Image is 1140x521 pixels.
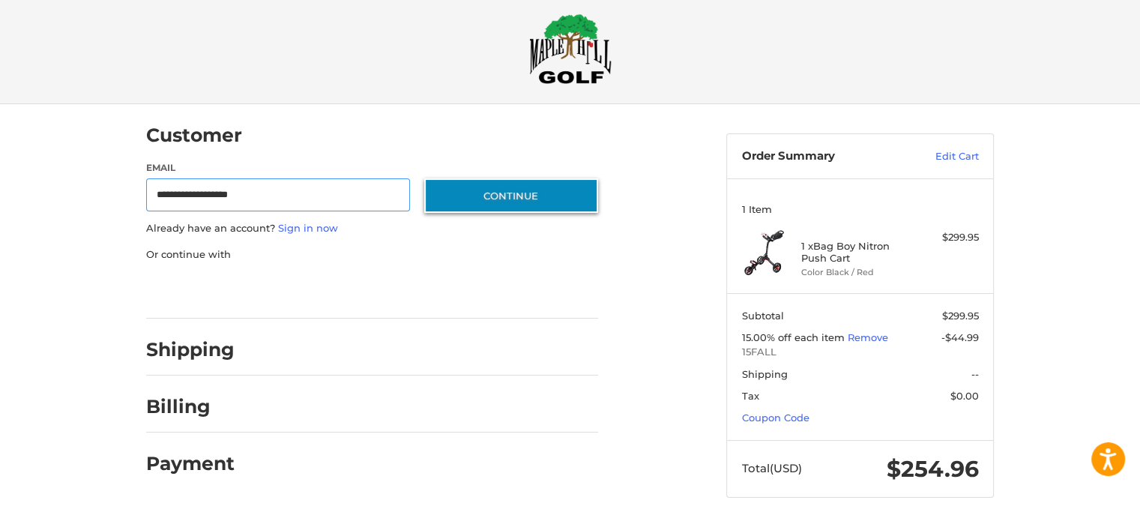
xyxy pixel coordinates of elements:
h2: Billing [146,395,234,418]
span: -$44.99 [941,331,979,343]
a: Coupon Code [742,412,809,424]
h3: Order Summary [742,149,903,164]
p: Already have an account? [146,221,598,236]
span: $0.00 [950,390,979,402]
iframe: PayPal-venmo [396,277,508,304]
a: Sign in now [278,222,338,234]
span: Tax [742,390,759,402]
span: $299.95 [942,310,979,322]
h2: Customer [146,124,242,147]
img: Maple Hill Golf [529,13,612,84]
li: Color Black / Red [801,266,916,279]
span: $254.96 [887,455,979,483]
h2: Payment [146,452,235,475]
h4: 1 x Bag Boy Nitron Push Cart [801,240,916,265]
iframe: PayPal-paylater [268,277,381,304]
label: Email [146,161,410,175]
a: Remove [848,331,888,343]
span: Subtotal [742,310,784,322]
span: 15.00% off each item [742,331,848,343]
button: Continue [424,178,598,213]
a: Edit Cart [903,149,979,164]
h2: Shipping [146,338,235,361]
h3: 1 Item [742,203,979,215]
p: Or continue with [146,247,598,262]
span: Shipping [742,368,788,380]
iframe: PayPal-paypal [142,277,254,304]
span: Total (USD) [742,461,802,475]
div: $299.95 [920,230,979,245]
span: -- [971,368,979,380]
span: 15FALL [742,345,979,360]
